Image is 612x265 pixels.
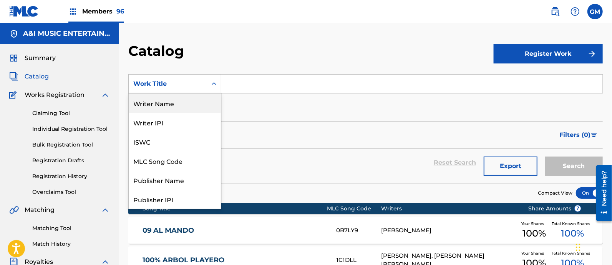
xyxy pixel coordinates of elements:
[32,125,110,133] a: Individual Registration Tool
[555,125,603,145] button: Filters (0)
[575,205,581,212] span: ?
[9,72,49,81] a: CatalogCatalog
[32,188,110,196] a: Overclaims Tool
[574,228,612,265] iframe: Chat Widget
[32,157,110,165] a: Registration Drafts
[9,6,39,17] img: MLC Logo
[571,7,580,16] img: help
[587,49,597,58] img: f7272a7cc735f4ea7f67.svg
[128,74,603,183] form: Search Form
[381,226,516,235] div: [PERSON_NAME]
[9,72,18,81] img: Catalog
[143,205,327,213] div: Song Title
[25,205,55,215] span: Matching
[552,250,593,256] span: Total Known Shares
[129,151,221,170] div: MLC Song Code
[9,90,19,100] img: Works Registration
[9,53,18,63] img: Summary
[336,256,381,265] div: 1C1DLL
[32,109,110,117] a: Claiming Tool
[9,53,56,63] a: SummarySummary
[590,162,612,224] iframe: Resource Center
[129,170,221,190] div: Publisher Name
[116,8,124,15] span: 96
[101,205,110,215] img: expand
[567,4,583,19] div: Help
[9,205,19,215] img: Matching
[32,240,110,248] a: Match History
[528,205,581,213] span: Share Amounts
[129,190,221,209] div: Publisher IPI
[9,29,18,38] img: Accounts
[547,4,563,19] a: Public Search
[101,90,110,100] img: expand
[129,93,221,113] div: Writer Name
[522,227,546,240] span: 100 %
[591,133,597,137] img: filter
[576,236,580,259] div: Drag
[551,7,560,16] img: search
[559,130,590,140] span: Filters ( 0 )
[32,141,110,149] a: Bulk Registration Tool
[25,72,49,81] span: Catalog
[129,132,221,151] div: ISWC
[25,90,85,100] span: Works Registration
[32,224,110,232] a: Matching Tool
[32,172,110,180] a: Registration History
[143,256,326,265] a: 100% ARBOL PLAYERO
[327,205,381,213] div: MLC Song Code
[552,221,593,227] span: Total Known Shares
[143,226,326,235] a: 09 AL MANDO
[521,250,547,256] span: Your Shares
[68,7,78,16] img: Top Rightsholders
[381,205,516,213] div: Writers
[587,4,603,19] div: User Menu
[133,79,202,88] div: Work Title
[521,221,547,227] span: Your Shares
[484,157,537,176] button: Export
[538,190,572,197] span: Compact View
[561,227,584,240] span: 100 %
[25,53,56,63] span: Summary
[494,44,603,63] button: Register Work
[129,113,221,132] div: Writer IPI
[128,42,188,60] h2: Catalog
[23,29,110,38] h5: A&I MUSIC ENTERTAINMENT, INC
[336,226,381,235] div: 0B7LY9
[82,7,124,16] span: Members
